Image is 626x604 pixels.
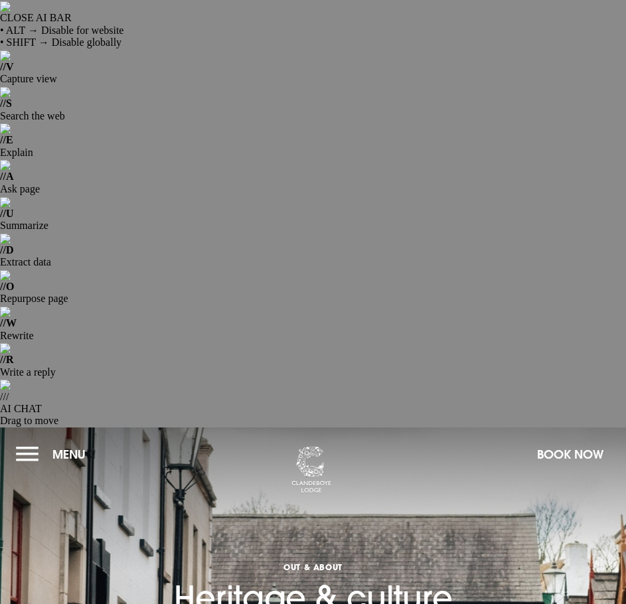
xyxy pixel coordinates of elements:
[174,562,453,572] span: OUT & ABOUT
[530,440,610,469] button: Book Now
[16,440,92,469] button: Menu
[52,447,86,462] span: Menu
[291,447,331,493] img: Clandeboye Lodge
